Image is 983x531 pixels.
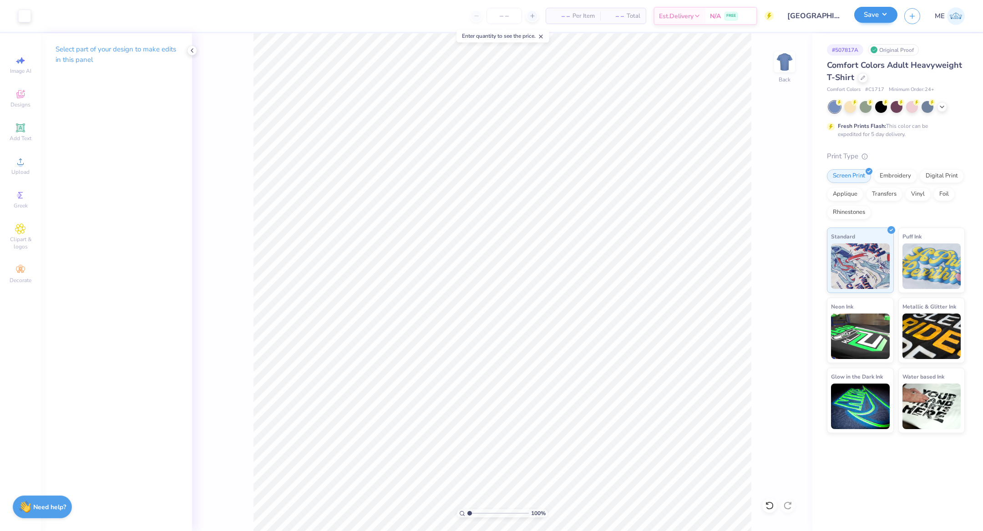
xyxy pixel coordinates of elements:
span: Add Text [10,135,31,142]
span: Puff Ink [902,232,922,241]
img: Back [775,53,794,71]
p: Select part of your design to make edits in this panel [56,44,177,65]
span: Per Item [573,11,595,21]
span: Designs [10,101,30,108]
div: Enter quantity to see the price. [457,30,549,42]
input: – – [486,8,522,24]
img: Neon Ink [831,314,890,359]
span: Clipart & logos [5,236,36,250]
div: Rhinestones [827,206,871,219]
div: Applique [827,187,863,201]
div: Screen Print [827,169,871,183]
div: Embroidery [874,169,917,183]
span: – – [606,11,624,21]
span: Comfort Colors [827,86,861,94]
div: Vinyl [905,187,931,201]
span: Neon Ink [831,302,853,311]
img: Standard [831,243,890,289]
div: This color can be expedited for 5 day delivery. [838,122,950,138]
img: Water based Ink [902,384,961,429]
span: Glow in the Dark Ink [831,372,883,381]
span: ME [935,11,945,21]
a: ME [935,7,965,25]
span: Decorate [10,277,31,284]
span: Minimum Order: 24 + [889,86,934,94]
img: Glow in the Dark Ink [831,384,890,429]
span: Water based Ink [902,372,944,381]
div: Print Type [827,151,965,162]
div: Back [779,76,790,84]
span: Image AI [10,67,31,75]
span: Total [627,11,640,21]
span: Upload [11,168,30,176]
span: Greek [14,202,28,209]
span: # C1717 [865,86,884,94]
span: Metallic & Glitter Ink [902,302,956,311]
div: Transfers [866,187,902,201]
span: N/A [710,11,721,21]
img: Metallic & Glitter Ink [902,314,961,359]
div: Foil [933,187,955,201]
div: # 507817A [827,44,863,56]
span: Standard [831,232,855,241]
span: Comfort Colors Adult Heavyweight T-Shirt [827,60,962,83]
div: Original Proof [868,44,919,56]
img: Maria Espena [947,7,965,25]
div: Digital Print [920,169,964,183]
button: Save [854,7,897,23]
span: – – [552,11,570,21]
strong: Fresh Prints Flash: [838,122,886,130]
span: FREE [726,13,736,19]
strong: Need help? [33,503,66,511]
img: Puff Ink [902,243,961,289]
span: 100 % [531,509,546,517]
span: Est. Delivery [659,11,694,21]
input: Untitled Design [780,7,847,25]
